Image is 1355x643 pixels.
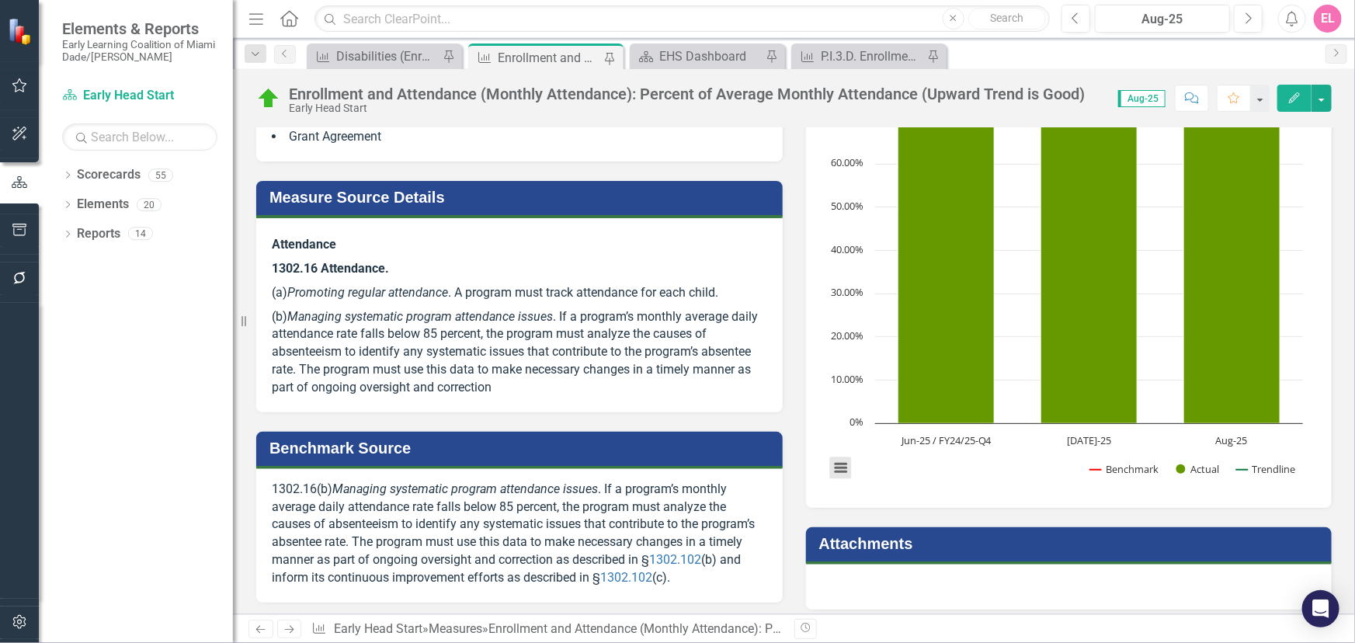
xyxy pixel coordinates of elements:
path: Jul-25, 82.09. Actual. [1041,69,1137,424]
g: Actual, series 2 of 3. Bar series with 3 bars. [898,53,1280,424]
a: Disabilities (Enrollment): Percent of children with a diagnosed disability (Upward Trend is Good) [311,47,439,66]
button: View chart menu, Chart [830,457,852,478]
div: P.I.3.D. Enrollment and Attendance (Monthly Enrollment): Percent of Monthly Enrollment (Upward Tr... [821,47,923,66]
small: Early Learning Coalition of Miami Dade/[PERSON_NAME] [62,38,217,64]
text: 60.00% [831,155,863,169]
button: Show Actual [1176,462,1220,475]
a: Early Head Start [62,87,217,105]
button: Show Trendline [1236,462,1297,475]
p: (b) . If a program’s monthly average daily attendance rate falls below 85 percent, the program mu... [272,305,767,397]
div: Aug-25 [1100,10,1225,29]
text: 40.00% [831,242,863,256]
a: 1302.102 [649,552,701,567]
em: Managing systematic program attendance issues [287,309,553,324]
button: Aug-25 [1095,5,1231,33]
text: [DATE]-25 [1067,433,1111,447]
div: Disabilities (Enrollment): Percent of children with a diagnosed disability (Upward Trend is Good) [336,47,439,66]
h3: Measure Source Details [269,189,775,206]
text: Jun-25 / FY24/25-Q4 [899,433,992,447]
span: Grant Agreement [289,129,381,144]
button: EL [1314,5,1342,33]
text: 0% [849,415,863,429]
span: Elements & Reports [62,19,217,38]
a: 1302.102 [600,570,652,585]
div: Enrollment and Attendance (Monthly Attendance): Percent of Average Monthly Attendance (Upward Tre... [488,621,1114,636]
text: 30.00% [831,285,863,299]
div: EHS Dashboard [659,47,762,66]
div: 20 [137,198,162,211]
em: Managing systematic program attendance issues [332,481,598,496]
p: (a) . A program must track attendance for each child. [272,281,767,305]
a: P.I.3.D. Enrollment and Attendance (Monthly Enrollment): Percent of Monthly Enrollment (Upward Tr... [795,47,923,66]
svg: Interactive chart [822,26,1311,492]
text: 50.00% [831,199,863,213]
img: ClearPoint Strategy [8,18,35,45]
button: Show Benchmark [1090,462,1159,475]
input: Search Below... [62,123,217,151]
h3: Benchmark Source [269,440,775,457]
a: Reports [77,225,120,243]
path: Jun-25 / FY24/25-Q4, 80.9. Actual. [898,74,994,424]
text: 10.00% [831,372,863,386]
div: Open Intercom Messenger [1302,590,1339,627]
a: EHS Dashboard [634,47,762,66]
div: Enrollment and Attendance (Monthly Attendance): Percent of Average Monthly Attendance (Upward Tre... [289,85,1085,103]
text: Aug-25 [1215,433,1247,447]
div: Early Head Start [289,103,1085,114]
text: 20.00% [831,328,863,342]
a: Scorecards [77,166,141,184]
em: Promoting regular attendance [287,285,448,300]
b: Attendance [272,237,336,252]
span: Aug-25 [1118,90,1166,107]
h3: Attachments [819,535,1325,552]
div: Enrollment and Attendance (Monthly Attendance): Percent of Average Monthly Attendance (Upward Tre... [498,48,600,68]
a: Early Head Start [334,621,422,636]
button: Search [968,8,1046,30]
a: Measures [429,621,482,636]
div: » » [311,620,782,638]
span: Search [990,12,1023,24]
b: 1302.16 Attendance. [272,261,389,276]
path: Aug-25, 85.86. Actual. [1183,53,1280,424]
p: 1302.16(b) . If a program’s monthly average daily attendance rate falls below 85 percent, the pro... [272,481,767,587]
a: Elements [77,196,129,214]
img: Above Target [256,86,281,111]
div: Chart. Highcharts interactive chart. [822,26,1317,492]
div: 55 [148,169,173,182]
input: Search ClearPoint... [314,5,1049,33]
div: 14 [128,228,153,241]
